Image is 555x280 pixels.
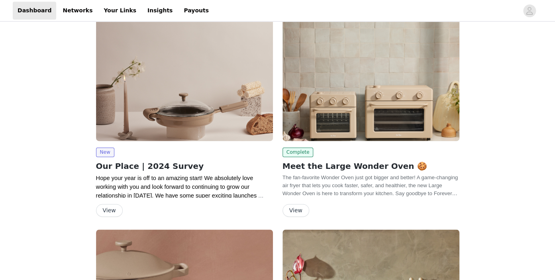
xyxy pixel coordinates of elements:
[96,204,123,217] button: View
[96,160,273,172] h2: Our Place | 2024 Survey
[96,8,273,141] img: Our Place
[282,204,309,217] button: View
[526,4,533,17] div: avatar
[282,147,314,157] span: Complete
[282,208,309,213] a: View
[99,2,141,20] a: Your Links
[143,2,177,20] a: Insights
[96,208,123,213] a: View
[179,2,214,20] a: Payouts
[96,175,264,208] span: Hope your year is off to an amazing start! We absolutely love working with you and look forward t...
[13,2,56,20] a: Dashboard
[58,2,97,20] a: Networks
[96,147,114,157] span: New
[282,8,459,141] img: Our Place
[282,174,458,228] span: The fan-favorite Wonder Oven just got bigger and better! A game-changing air fryer that lets you ...
[282,160,459,172] h2: Meet the Large Wonder Oven 🍪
